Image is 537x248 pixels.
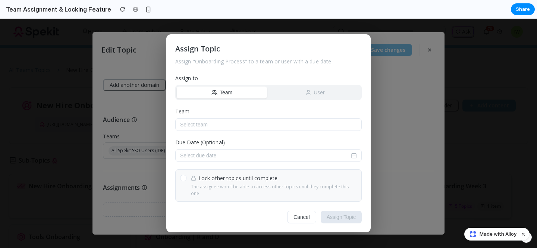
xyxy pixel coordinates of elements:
h2: Team Assignment & Locking Feature [3,5,111,14]
button: Team [177,68,267,80]
button: Cancel [287,192,316,205]
button: Share [511,3,535,15]
a: Made with Alloy [465,230,517,238]
span: Made with Alloy [480,230,516,238]
h2: Assign Topic [175,25,362,36]
button: Select due date [175,131,362,143]
button: Assign Topic [321,192,362,205]
span: Lock other topics until complete [198,156,277,163]
span: Share [516,6,530,13]
button: User [270,68,360,80]
button: Select team [175,100,362,112]
label: Assign to [175,56,362,63]
label: Due Date (Optional) [175,120,362,128]
label: Team [175,89,362,97]
p: Assign " Onboarding Process " to a team or user with a due date [175,39,362,47]
button: Dismiss watermark [519,230,528,239]
span: Select due date [180,134,216,140]
p: The assignee won't be able to access other topics until they complete this one [191,165,357,178]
